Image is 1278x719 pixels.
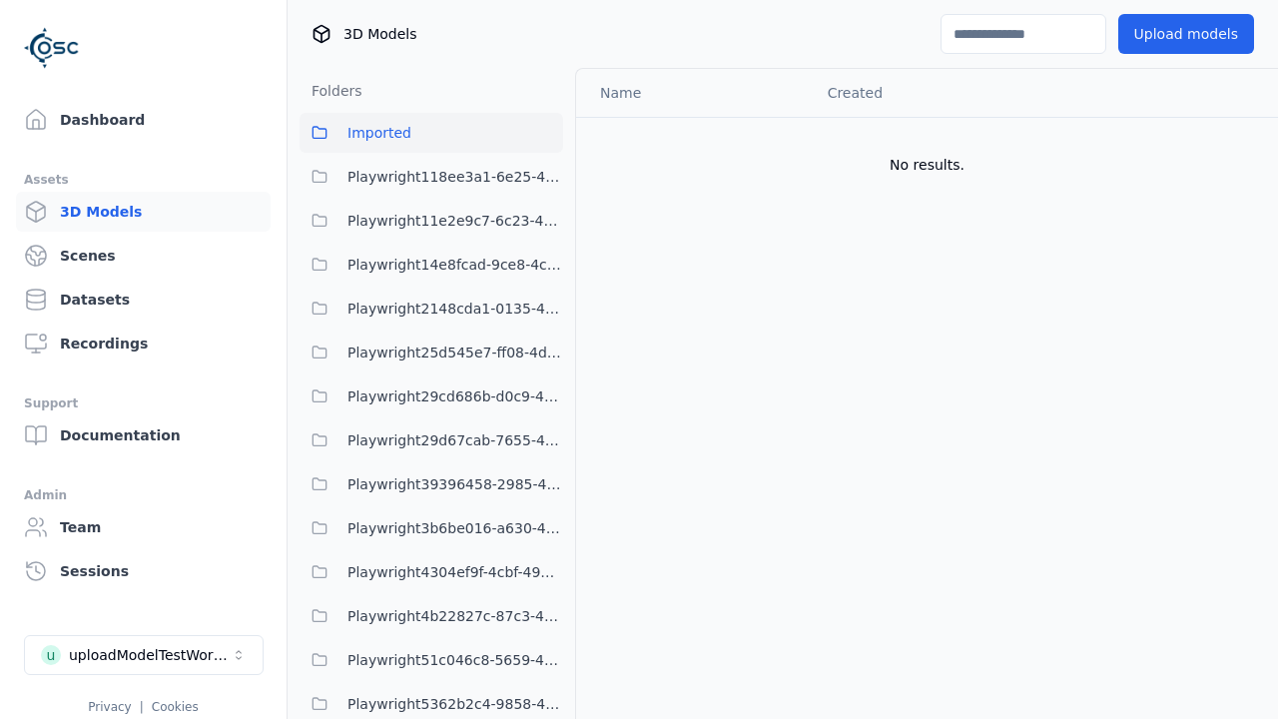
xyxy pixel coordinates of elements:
[576,117,1278,213] td: No results.
[16,192,271,232] a: 3D Models
[300,245,563,285] button: Playwright14e8fcad-9ce8-4c9f-9ba9-3f066997ed84
[576,69,812,117] th: Name
[300,157,563,197] button: Playwright118ee3a1-6e25-456a-9a29-0f34eaed349c
[347,516,563,540] span: Playwright3b6be016-a630-4ca3-92e7-a43ae52b5237
[347,253,563,277] span: Playwright14e8fcad-9ce8-4c9f-9ba9-3f066997ed84
[347,165,563,189] span: Playwright118ee3a1-6e25-456a-9a29-0f34eaed349c
[24,483,263,507] div: Admin
[347,384,563,408] span: Playwright29cd686b-d0c9-4777-aa54-1065c8c7cee8
[347,692,563,716] span: Playwright5362b2c4-9858-4dfc-93da-b224e6ecd36a
[152,700,199,714] a: Cookies
[347,341,563,364] span: Playwright25d545e7-ff08-4d3b-b8cd-ba97913ee80b
[16,280,271,320] a: Datasets
[41,645,61,665] div: u
[300,201,563,241] button: Playwright11e2e9c7-6c23-4ce7-ac48-ea95a4ff6a43
[300,376,563,416] button: Playwright29cd686b-d0c9-4777-aa54-1065c8c7cee8
[812,69,1052,117] th: Created
[347,428,563,452] span: Playwright29d67cab-7655-4a15-9701-4b560da7f167
[347,648,563,672] span: Playwright51c046c8-5659-4972-8464-ababfe350e5f
[16,236,271,276] a: Scenes
[16,507,271,547] a: Team
[347,560,563,584] span: Playwright4304ef9f-4cbf-49b7-a41b-f77e3bae574e
[24,391,263,415] div: Support
[69,645,231,665] div: uploadModelTestWorkspace
[300,508,563,548] button: Playwright3b6be016-a630-4ca3-92e7-a43ae52b5237
[347,472,563,496] span: Playwright39396458-2985-42cf-8e78-891847c6b0fc
[24,168,263,192] div: Assets
[300,464,563,504] button: Playwright39396458-2985-42cf-8e78-891847c6b0fc
[343,24,416,44] span: 3D Models
[16,415,271,455] a: Documentation
[1118,14,1254,54] button: Upload models
[300,333,563,372] button: Playwright25d545e7-ff08-4d3b-b8cd-ba97913ee80b
[300,420,563,460] button: Playwright29d67cab-7655-4a15-9701-4b560da7f167
[347,209,563,233] span: Playwright11e2e9c7-6c23-4ce7-ac48-ea95a4ff6a43
[300,289,563,329] button: Playwright2148cda1-0135-4eee-9a3e-ba7e638b60a6
[88,700,131,714] a: Privacy
[16,100,271,140] a: Dashboard
[300,552,563,592] button: Playwright4304ef9f-4cbf-49b7-a41b-f77e3bae574e
[300,640,563,680] button: Playwright51c046c8-5659-4972-8464-ababfe350e5f
[347,297,563,321] span: Playwright2148cda1-0135-4eee-9a3e-ba7e638b60a6
[16,324,271,363] a: Recordings
[300,113,563,153] button: Imported
[347,604,563,628] span: Playwright4b22827c-87c3-4678-a830-fb9da450b7a6
[300,81,362,101] h3: Folders
[24,635,264,675] button: Select a workspace
[140,700,144,714] span: |
[347,121,411,145] span: Imported
[300,596,563,636] button: Playwright4b22827c-87c3-4678-a830-fb9da450b7a6
[16,551,271,591] a: Sessions
[24,20,80,76] img: Logo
